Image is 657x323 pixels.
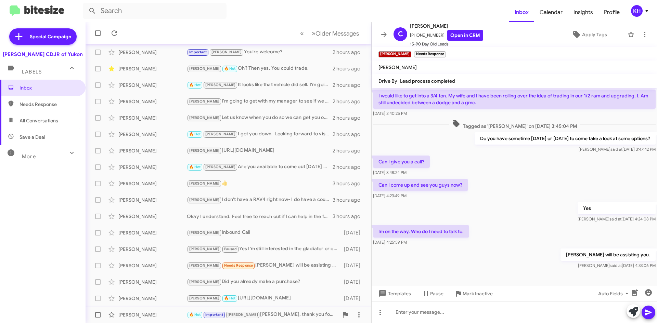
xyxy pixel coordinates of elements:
[296,26,308,40] button: Previous
[118,213,187,220] div: [PERSON_NAME]
[189,66,220,71] span: [PERSON_NAME]
[9,28,77,45] a: Special Campaign
[83,3,227,19] input: Search
[447,30,483,41] a: Open in CRM
[118,65,187,72] div: [PERSON_NAME]
[187,65,333,72] div: Oh? Then yes. You could trade.
[410,22,483,30] span: [PERSON_NAME]
[189,296,220,300] span: [PERSON_NAME]
[118,246,187,253] div: [PERSON_NAME]
[449,120,580,130] span: Tagged as '[PERSON_NAME]' on [DATE] 3:45:04 PM
[333,115,366,121] div: 2 hours ago
[189,230,220,235] span: [PERSON_NAME]
[373,170,407,175] span: [DATE] 3:48:24 PM
[118,98,187,105] div: [PERSON_NAME]
[30,33,71,40] span: Special Campaign
[187,147,333,154] div: [URL][DOMAIN_NAME]
[372,287,416,300] button: Templates
[187,294,340,302] div: [URL][DOMAIN_NAME]
[373,90,656,109] p: I would like to get into a 3/4 ton. My wife and I have been rolling over the idea of trading in o...
[312,29,315,38] span: »
[224,66,236,71] span: 🔥 Hot
[189,198,220,202] span: [PERSON_NAME]
[333,180,366,187] div: 3 hours ago
[3,51,83,58] div: [PERSON_NAME] CDJR of Yukon
[189,181,220,186] span: [PERSON_NAME]
[118,164,187,171] div: [PERSON_NAME]
[224,247,237,251] span: Paused
[187,114,333,122] div: Let us know when you do so we can get you on the road in you're new vehicle.
[378,64,417,70] span: [PERSON_NAME]
[340,295,366,302] div: [DATE]
[118,115,187,121] div: [PERSON_NAME]
[340,279,366,285] div: [DATE]
[187,97,333,105] div: I'm going to get with my manager to see if we can do any better. How far off were we with your tr...
[20,134,45,140] span: Save a Deal
[598,287,631,300] span: Auto Fields
[410,41,483,48] span: 15-90 Day Old Leads
[187,48,333,56] div: You're welcome?
[400,78,455,84] span: Lead process completed
[340,229,366,236] div: [DATE]
[189,83,201,87] span: 🔥 Hot
[333,98,366,105] div: 2 hours ago
[205,83,236,87] span: [PERSON_NAME]
[189,165,201,169] span: 🔥 Hot
[189,116,220,120] span: [PERSON_NAME]
[187,81,333,89] div: It looks like that vehicle did sell. I'm going to send you the inventory to your email so you can...
[118,147,187,154] div: [PERSON_NAME]
[463,287,493,300] span: Mark Inactive
[211,50,242,54] span: [PERSON_NAME]
[187,261,340,269] div: [PERSON_NAME] will be assisting you.
[189,247,220,251] span: [PERSON_NAME]
[333,49,366,56] div: 2 hours ago
[118,311,187,318] div: [PERSON_NAME]
[296,26,363,40] nav: Page navigation example
[598,2,625,22] a: Profile
[398,29,403,40] span: C
[578,202,656,214] p: Yes
[205,165,236,169] span: [PERSON_NAME]
[578,263,656,268] span: [PERSON_NAME] [DATE] 4:33:06 PM
[340,246,366,253] div: [DATE]
[593,287,636,300] button: Auto Fields
[631,5,643,17] div: KH
[333,131,366,138] div: 2 hours ago
[187,311,338,319] div: [PERSON_NAME], thank you for your response. Looks like you had came in and worked with my salesma...
[205,132,236,136] span: [PERSON_NAME]
[333,213,366,220] div: 3 hours ago
[20,117,58,124] span: All Conversations
[189,280,220,284] span: [PERSON_NAME]
[224,263,253,268] span: Needs Response
[610,263,622,268] span: said at
[118,180,187,187] div: [PERSON_NAME]
[189,99,220,104] span: [PERSON_NAME]
[187,163,333,171] div: Are you available to come out [DATE] or [DATE]?
[187,179,333,187] div: 👍
[22,153,36,160] span: More
[187,245,340,253] div: Yes I'm still interested in the gladiator or can be an older jeep . Is there any way I can do the...
[118,82,187,89] div: [PERSON_NAME]
[582,28,607,41] span: Apply Tags
[20,101,78,108] span: Needs Response
[430,287,443,300] span: Pause
[189,50,207,54] span: Important
[561,248,656,261] p: [PERSON_NAME] will be assisting you.
[118,49,187,56] div: [PERSON_NAME]
[187,130,333,138] div: I got you down. Looking forward to visiting with you [DATE]!
[378,78,397,84] span: Drive By
[610,147,622,152] span: said at
[378,51,411,57] small: [PERSON_NAME]
[333,82,366,89] div: 2 hours ago
[22,69,42,75] span: Labels
[187,229,340,237] div: Inbound Call
[509,2,534,22] a: Inbox
[475,132,656,145] p: Do you have sometime [DATE] or [DATE] to come take a look at some options?
[187,213,333,220] div: Okay I understand. Feel free to reach out if I can help in the future!👍
[118,197,187,203] div: [PERSON_NAME]
[189,148,220,153] span: [PERSON_NAME]
[333,164,366,171] div: 2 hours ago
[568,2,598,22] a: Insights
